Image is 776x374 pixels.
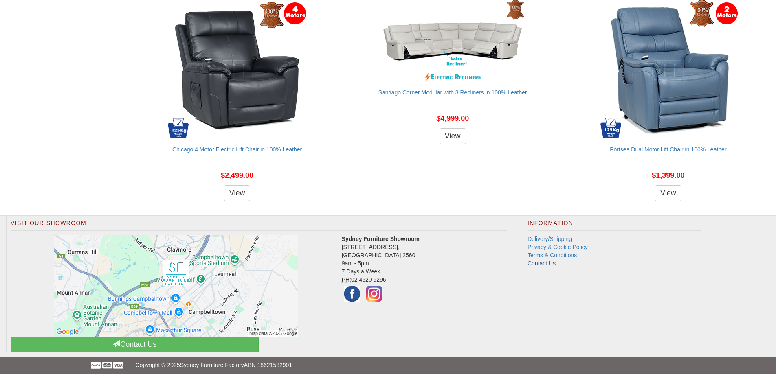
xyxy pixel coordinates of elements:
[11,220,507,231] h2: Visit Our Showroom
[528,236,572,242] a: Delivery/Shipping
[342,276,351,283] abbr: Phone
[652,171,684,179] span: $1,399.00
[364,284,384,304] img: Instagram
[54,235,298,337] img: Click to activate map
[172,146,302,153] a: Chicago 4 Motor Electric Lift Chair in 100% Leather
[17,235,336,337] a: Click to activate map
[528,244,588,250] a: Privacy & Cookie Policy
[135,357,640,374] p: Copyright © 2025 ABN 18621582901
[180,362,244,368] a: Sydney Furniture Factory
[528,260,556,267] a: Contact Us
[221,171,253,179] span: $2,499.00
[528,252,577,258] a: Terms & Conditions
[440,128,466,144] a: View
[378,89,527,96] a: Santiago Corner Modular with 3 Recliners in 100% Leather
[436,114,469,122] span: $4,999.00
[610,146,726,153] a: Portsea Dual Motor Lift Chair in 100% Leather
[224,185,251,201] a: View
[528,220,701,231] h2: Information
[342,236,420,242] strong: Sydney Furniture Showroom
[655,185,681,201] a: View
[342,284,362,304] img: Facebook
[11,337,259,352] a: Contact Us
